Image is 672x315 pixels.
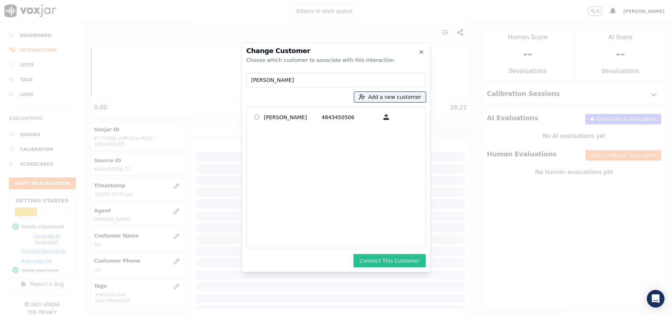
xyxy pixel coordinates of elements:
[247,56,426,64] div: Choose which customer to associate with this interaction
[354,92,426,102] button: Add a new customer
[247,73,426,87] input: Search Customers
[247,48,426,54] h2: Change Customer
[647,290,665,308] div: Open Intercom Messenger
[354,254,425,267] button: Connect This Customer
[379,111,394,123] button: [PERSON_NAME] 4843450506
[264,111,322,123] p: [PERSON_NAME]
[255,115,259,120] input: [PERSON_NAME] 4843450506
[322,111,379,123] p: 4843450506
